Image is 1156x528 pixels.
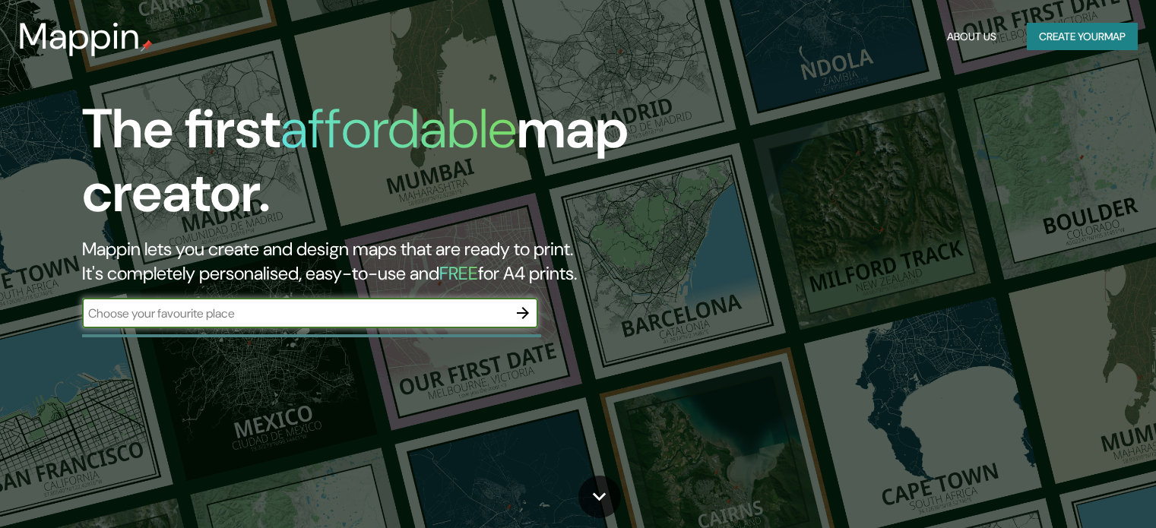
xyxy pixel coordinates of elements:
img: mappin-pin [141,40,153,52]
button: Create yourmap [1027,23,1138,51]
h1: affordable [280,93,517,164]
h3: Mappin [18,15,141,58]
input: Choose your favourite place [82,305,508,322]
h2: Mappin lets you create and design maps that are ready to print. It's completely personalised, eas... [82,237,660,286]
h5: FREE [439,261,478,285]
h1: The first map creator. [82,97,660,237]
button: About Us [941,23,1002,51]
